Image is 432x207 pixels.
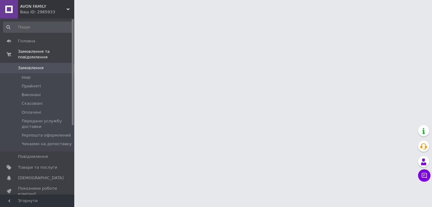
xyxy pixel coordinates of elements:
[18,165,57,170] span: Товари та послуги
[22,118,72,129] span: Передано услужбу доставки
[3,22,73,33] input: Пошук
[18,38,35,44] span: Головна
[22,83,41,89] span: Прийняті
[20,9,74,15] div: Ваш ID: 2985933
[18,186,57,197] span: Показники роботи компанії
[22,101,43,106] span: Скасовані
[22,141,72,147] span: Чекаємо на допоставку
[18,154,48,159] span: Повідомлення
[22,75,31,80] span: Нові
[18,49,74,60] span: Замовлення та повідомлення
[20,4,67,9] span: AVON FAMILY
[18,175,64,181] span: [DEMOGRAPHIC_DATA]
[18,65,44,71] span: Замовлення
[22,110,41,115] span: Оплачені
[22,133,71,138] span: Укрпошта оформлений
[22,92,41,98] span: Виконані
[418,169,430,182] button: Чат з покупцем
